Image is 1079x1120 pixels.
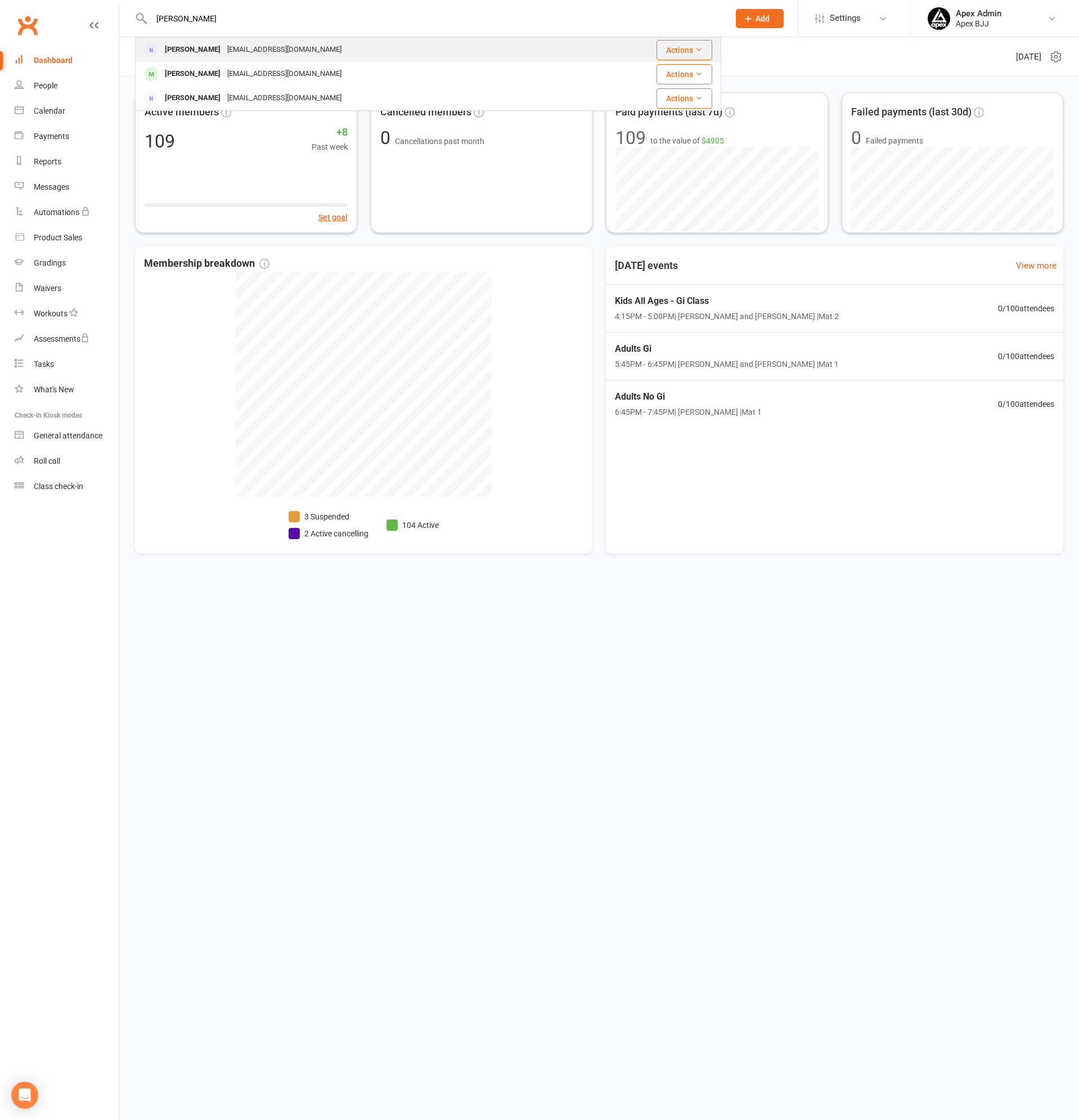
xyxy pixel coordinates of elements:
[851,129,861,147] div: 0
[224,90,345,106] div: [EMAIL_ADDRESS][DOMAIN_NAME]
[956,19,1001,29] div: Apex BJJ
[386,519,439,531] li: 104 Active
[657,64,712,84] button: Actions
[34,482,83,491] div: Class check-in
[650,135,724,147] span: to the value of
[224,66,345,82] div: [EMAIL_ADDRESS][DOMAIN_NAME]
[145,132,175,150] div: 109
[34,456,60,465] div: Roll call
[15,250,119,276] a: Gradings
[615,342,839,356] span: Adults Gi
[15,98,119,124] a: Calendar
[657,88,712,109] button: Actions
[15,124,119,149] a: Payments
[830,6,861,31] span: Settings
[851,104,972,120] span: Failed payments (last 30d)
[657,40,712,60] button: Actions
[15,276,119,301] a: Waivers
[15,73,119,98] a: People
[161,42,224,58] div: [PERSON_NAME]
[15,200,119,225] a: Automations
[14,11,42,39] a: Clubworx
[615,104,722,120] span: Paid payments (last 7d)
[312,124,348,141] span: +8
[702,136,724,145] span: $4905
[34,309,68,318] div: Workouts
[615,389,762,404] span: Adults No Gi
[15,174,119,200] a: Messages
[956,8,1001,19] div: Apex Admin
[606,256,687,276] h3: [DATE] events
[15,474,119,499] a: Class kiosk mode
[224,42,345,58] div: [EMAIL_ADDRESS][DOMAIN_NAME]
[289,527,368,540] li: 2 Active cancelling
[34,208,79,217] div: Automations
[615,358,839,370] span: 5:45PM - 6:45PM | [PERSON_NAME] and [PERSON_NAME] | Mat 1
[34,385,74,394] div: What's New
[615,310,839,322] span: 4:15PM - 5:00PM | [PERSON_NAME] and [PERSON_NAME] | Mat 2
[380,104,471,120] span: Cancelled members
[15,377,119,402] a: What's New
[15,149,119,174] a: Reports
[34,81,57,90] div: People
[615,294,839,308] span: Kids All Ages - Gi Class
[34,157,61,166] div: Reports
[15,301,119,326] a: Workouts
[15,352,119,377] a: Tasks
[380,127,395,149] span: 0
[34,56,73,65] div: Dashboard
[144,256,269,272] span: Membership breakdown
[15,449,119,474] a: Roll call
[312,141,348,153] span: Past week
[34,334,89,343] div: Assessments
[998,398,1054,410] span: 0 / 100 attendees
[1016,50,1041,64] span: [DATE]
[34,431,102,440] div: General attendance
[15,225,119,250] a: Product Sales
[998,350,1054,362] span: 0 / 100 attendees
[318,211,348,223] button: Set goal
[34,233,82,242] div: Product Sales
[34,258,66,267] div: Gradings
[928,7,950,30] img: thumb_image1745496852.png
[15,48,119,73] a: Dashboard
[161,66,224,82] div: [PERSON_NAME]
[145,104,219,120] span: Active members
[15,326,119,352] a: Assessments
[615,129,646,147] div: 109
[1016,259,1056,272] a: View more
[148,11,721,26] input: Search...
[866,135,923,147] span: Failed payments
[34,182,69,191] div: Messages
[736,9,784,28] button: Add
[34,132,69,141] div: Payments
[11,1082,38,1109] div: Open Intercom Messenger
[756,14,770,23] span: Add
[998,302,1054,315] span: 0 / 100 attendees
[615,406,762,418] span: 6:45PM - 7:45PM | [PERSON_NAME] | Mat 1
[395,137,484,146] span: Cancellations past month
[34,106,65,115] div: Calendar
[15,423,119,449] a: General attendance kiosk mode
[161,90,224,106] div: [PERSON_NAME]
[34,360,54,369] div: Tasks
[34,284,61,293] div: Waivers
[289,510,368,523] li: 3 Suspended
